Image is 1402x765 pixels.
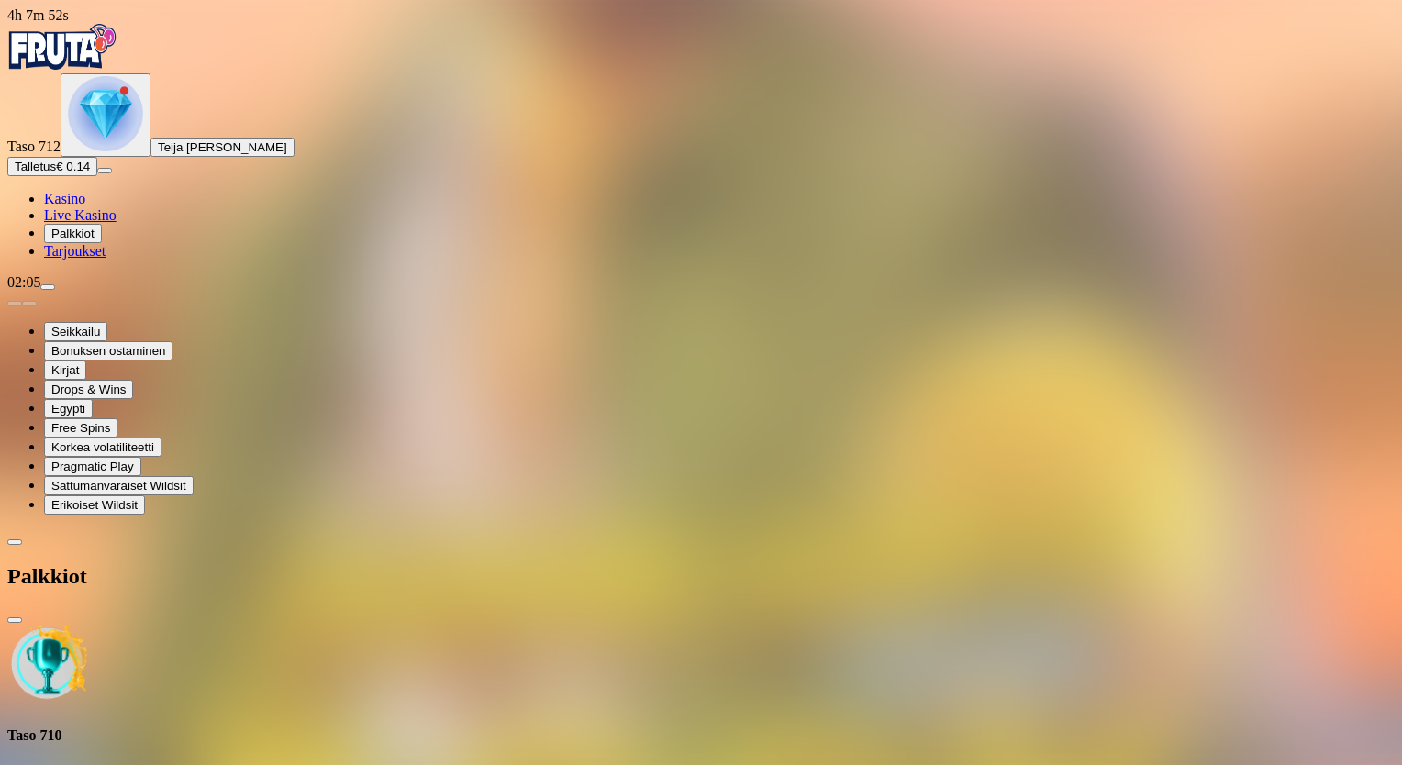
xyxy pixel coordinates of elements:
a: Fruta [7,57,117,72]
button: Kirjat [44,360,86,380]
button: Pragmatic Play [44,457,141,476]
button: Seikkailu [44,322,107,341]
span: Egypti [51,402,85,416]
a: Tarjoukset [44,243,106,259]
button: Bonuksen ostaminen [44,341,172,360]
span: Palkkiot [51,227,95,240]
span: € 0.14 [56,160,90,173]
span: Drops & Wins [51,382,126,396]
span: Pragmatic Play [51,460,134,473]
span: Korkea volatiliteetti [51,440,154,454]
button: Sattumanvaraiset Wildsit [44,476,194,495]
nav: Primary [7,24,1395,260]
span: Sattumanvaraiset Wildsit [51,479,186,493]
span: Taso 712 [7,139,61,154]
button: close [7,617,22,623]
button: Egypti [44,399,93,418]
a: Live Kasino [44,207,117,223]
button: menu [97,168,112,173]
img: level unlocked [68,76,143,151]
nav: Main menu [7,191,1395,260]
span: 02:05 [7,274,40,290]
h4: Taso 710 [7,727,1395,744]
button: Korkea volatiliteetti [44,438,161,457]
button: menu [40,284,55,290]
span: Erikoiset Wildsit [51,498,138,512]
button: Teija [PERSON_NAME] [150,138,295,157]
span: Kirjat [51,363,79,377]
span: Seikkailu [51,325,100,338]
button: prev slide [7,301,22,306]
button: Free Spins [44,418,117,438]
button: Talletusplus icon€ 0.14 [7,157,97,176]
span: Teija [PERSON_NAME] [158,140,287,154]
button: chevron-left icon [7,539,22,545]
h2: Palkkiot [7,564,1395,589]
img: Fruta [7,24,117,70]
button: next slide [22,301,37,306]
button: Erikoiset Wildsit [44,495,145,515]
a: Kasino [44,191,85,206]
button: level unlocked [61,73,150,157]
span: Bonuksen ostaminen [51,344,165,358]
span: Talletus [15,160,56,173]
button: Drops & Wins [44,380,133,399]
span: user session time [7,7,69,23]
span: Free Spins [51,421,110,435]
button: Palkkiot [44,224,102,243]
img: Unclaimed level icon [7,624,88,704]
